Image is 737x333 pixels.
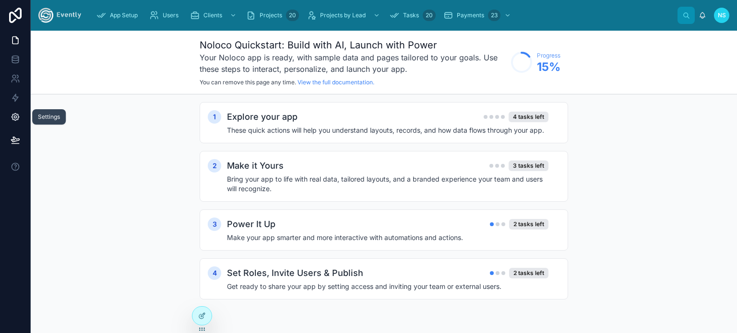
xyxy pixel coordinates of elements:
[94,7,144,24] a: App Setup
[440,7,516,24] a: Payments23
[423,10,436,21] div: 20
[260,11,282,19] span: Projects
[387,7,439,24] a: Tasks20
[403,11,419,19] span: Tasks
[200,52,506,75] h3: Your Noloco app is ready, with sample data and pages tailored to your goals. Use these steps to i...
[110,11,138,19] span: App Setup
[89,5,678,26] div: scrollable content
[488,10,500,21] div: 23
[200,79,296,86] span: You can remove this page any time.
[718,11,726,19] span: NS
[200,38,506,52] h1: Noloco Quickstart: Build with AI, Launch with Power
[320,11,366,19] span: Projects by Lead
[457,11,484,19] span: Payments
[146,7,185,24] a: Users
[537,52,560,59] span: Progress
[187,7,241,24] a: Clients
[38,8,81,23] img: App logo
[537,59,560,75] span: 15 %
[304,7,385,24] a: Projects by Lead
[243,7,302,24] a: Projects20
[286,10,299,21] div: 20
[38,113,60,121] div: Settings
[297,79,374,86] a: View the full documentation.
[203,11,222,19] span: Clients
[163,11,178,19] span: Users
